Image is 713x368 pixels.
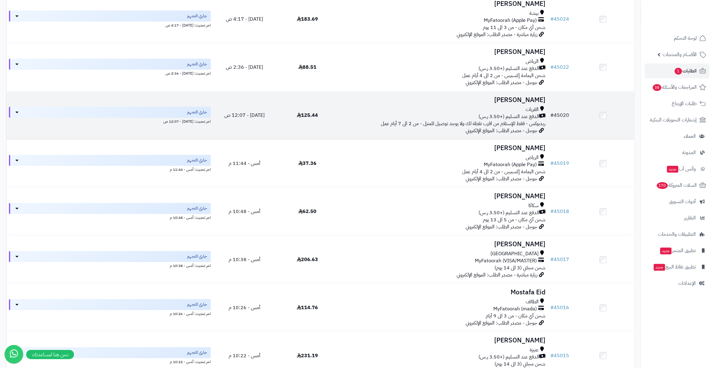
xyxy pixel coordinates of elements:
[684,132,696,141] span: العملاء
[653,84,661,91] span: 38
[645,145,709,160] a: المدونة
[229,304,260,311] span: أمس - 10:26 م
[341,289,545,296] h3: Mostafa Eid
[341,145,545,152] h3: [PERSON_NAME]
[490,250,538,257] span: [GEOGRAPHIC_DATA]
[9,22,211,28] div: اخر تحديث: [DATE] - 4:17 ص
[645,129,709,144] a: العملاء
[529,10,538,17] span: بيشة
[478,354,539,361] span: الدفع عند التسليم (+3.50 ر.س)
[645,31,709,46] a: لوحة التحكم
[465,319,537,327] span: جوجل - مصدر الطلب: الموقع الإلكتروني
[9,70,211,76] div: اخر تحديث: [DATE] - 2:36 ص
[187,109,207,115] span: جاري التجهيز
[187,253,207,260] span: جاري التجهيز
[550,208,569,215] a: #45018
[653,263,696,271] span: تطبيق نقاط البيع
[297,352,318,359] span: 231.19
[645,162,709,176] a: وآتس آبجديد
[645,63,709,78] a: الطلبات1
[9,118,211,124] div: اخر تحديث: [DATE] - 12:07 ص
[478,209,539,216] span: الدفع عند التسليم (+3.50 ر.س)
[298,208,316,215] span: 62.50
[483,216,545,223] span: شحن أي مكان - من 5 الى 13 يوم
[9,358,211,365] div: اخر تحديث: أمس - 10:22 م
[656,181,697,190] span: السلات المتروكة
[550,63,553,71] span: #
[478,113,539,120] span: الدفع عند التسليم (+3.50 ر.س)
[669,197,696,206] span: أدوات التسويق
[229,256,260,263] span: أمس - 10:38 م
[494,360,545,368] span: شحن مجاني (3 الى 14 يوم)
[550,304,553,311] span: #
[550,112,569,119] a: #45020
[645,80,709,95] a: المراجعات والأسئلة38
[187,350,207,356] span: جاري التجهيز
[550,352,569,359] a: #45015
[465,127,537,134] span: جوجل - مصدر الطلب: الموقع الإلكتروني
[224,112,265,119] span: [DATE] - 12:07 ص
[297,112,318,119] span: 125.44
[226,63,263,71] span: [DATE] - 2:36 ص
[659,246,696,255] span: تطبيق المتجر
[550,112,553,119] span: #
[297,15,318,23] span: 183.69
[475,257,536,264] span: MyFatoorah (VISA/MASTER)
[550,160,553,167] span: #
[462,72,545,79] span: شحن اليمامة إكسبرس - من 2 الى 4 أيام عمل
[456,271,537,279] span: زيارة مباشرة - مصدر الطلب: الموقع الإلكتروني
[485,312,545,320] span: شحن أي مكان - من 3 الى 9 أيام
[667,166,678,173] span: جديد
[381,120,545,127] span: ريدبوكس - فقط للإستلام من اقرب نقطة لك ولا يوجد توصيل للمنزل - من 2 الى 7 أيام عمل
[645,276,709,291] a: الإعدادات
[493,305,536,313] span: MyFatoorah (mada)
[672,99,697,108] span: طلبات الإرجاع
[674,68,682,75] span: 1
[341,0,545,7] h3: [PERSON_NAME]
[525,58,538,65] span: الرياض
[478,65,539,72] span: الدفع عند التسليم (+3.50 ر.س)
[525,298,538,305] span: الطائف
[229,208,260,215] span: أمس - 10:48 م
[187,61,207,67] span: جاري التجهيز
[550,256,553,263] span: #
[645,96,709,111] a: طلبات الإرجاع
[550,352,553,359] span: #
[645,227,709,242] a: التطبيقات والخدمات
[187,205,207,211] span: جاري التجهيز
[645,178,709,193] a: السلات المتروكة170
[341,193,545,200] h3: [PERSON_NAME]
[657,182,668,189] span: 170
[550,256,569,263] a: #45017
[645,243,709,258] a: تطبيق المتجرجديد
[658,230,696,239] span: التطبيقات والخدمات
[550,63,569,71] a: #45022
[226,15,263,23] span: [DATE] - 4:17 ص
[229,160,260,167] span: أمس - 11:44 م
[645,194,709,209] a: أدوات التسويق
[674,34,697,43] span: لوحة التحكم
[187,13,207,19] span: جاري التجهيز
[525,106,538,113] span: القريات
[229,352,260,359] span: أمس - 10:22 م
[550,304,569,311] a: #45016
[650,116,697,124] span: إشعارات التحويلات البنكية
[666,165,696,173] span: وآتس آب
[483,24,545,31] span: شحن أي مكان - من 3 الى 11 يوم
[465,175,537,182] span: جوجل - مصدر الطلب: الموقع الإلكتروني
[550,15,553,23] span: #
[341,96,545,104] h3: [PERSON_NAME]
[525,154,538,161] span: الرياض
[684,214,696,222] span: التقارير
[187,157,207,163] span: جاري التجهيز
[465,79,537,86] span: جوجل - مصدر الطلب: الموقع الإلكتروني
[483,17,536,24] span: MyFatoorah (Apple Pay)
[528,202,538,209] span: سكاكا
[462,168,545,175] span: شحن اليمامة إكسبرس - من 2 الى 4 أيام عمل
[678,279,696,288] span: الإعدادات
[341,48,545,55] h3: [PERSON_NAME]
[483,161,536,168] span: MyFatoorah (Apple Pay)
[456,31,537,38] span: زيارة مباشرة - مصدر الطلب: الموقع الإلكتروني
[297,304,318,311] span: 114.76
[529,346,538,354] span: عنيزة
